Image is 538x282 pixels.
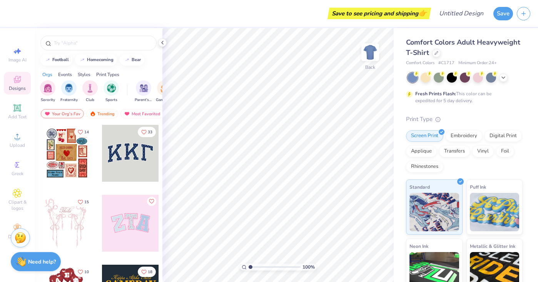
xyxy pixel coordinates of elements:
[409,193,459,231] img: Standard
[40,54,72,66] button: football
[79,58,85,62] img: trend_line.gif
[105,97,117,103] span: Sports
[75,54,117,66] button: homecoming
[12,171,23,177] span: Greek
[156,80,174,103] div: filter for Game Day
[42,71,52,78] div: Orgs
[8,114,27,120] span: Add Text
[104,80,119,103] button: filter button
[160,84,169,93] img: Game Day Image
[8,57,27,63] span: Image AI
[485,130,522,142] div: Digital Print
[493,7,513,20] button: Save
[124,111,130,116] img: most_fav.gif
[60,80,78,103] button: filter button
[40,80,55,103] button: filter button
[148,130,152,134] span: 33
[52,58,69,62] div: football
[84,200,89,204] span: 15
[418,8,427,18] span: 👉
[302,264,315,270] span: 100 %
[120,54,144,66] button: bear
[74,267,92,277] button: Like
[406,115,523,124] div: Print Type
[135,80,152,103] div: filter for Parent's Weekend
[406,38,520,57] span: Comfort Colors Adult Heavyweight T-Shirt
[415,90,510,104] div: This color can be expedited for 5 day delivery.
[28,258,56,265] strong: Need help?
[365,64,375,71] div: Back
[363,45,378,60] img: Back
[10,142,25,148] span: Upload
[60,97,78,103] span: Fraternity
[470,193,520,231] img: Puff Ink
[4,199,31,211] span: Clipart & logos
[124,58,130,62] img: trend_line.gif
[138,127,156,137] button: Like
[41,97,55,103] span: Sorority
[82,80,98,103] div: filter for Club
[104,80,119,103] div: filter for Sports
[329,8,429,19] div: Save to see pricing and shipping
[409,183,430,191] span: Standard
[43,84,52,93] img: Sorority Image
[139,84,148,93] img: Parent's Weekend Image
[96,71,119,78] div: Print Types
[135,97,152,103] span: Parent's Weekend
[86,109,118,118] div: Trending
[156,97,174,103] span: Game Day
[58,71,72,78] div: Events
[84,270,89,274] span: 10
[409,242,428,250] span: Neon Ink
[86,97,94,103] span: Club
[438,60,454,66] span: # C1717
[74,127,92,137] button: Like
[472,146,494,157] div: Vinyl
[86,84,94,93] img: Club Image
[40,80,55,103] div: filter for Sorority
[446,130,482,142] div: Embroidery
[82,80,98,103] button: filter button
[147,197,156,206] button: Like
[433,6,490,21] input: Untitled Design
[406,130,443,142] div: Screen Print
[148,270,152,274] span: 18
[406,60,434,66] span: Comfort Colors
[45,58,51,62] img: trend_line.gif
[135,80,152,103] button: filter button
[120,109,164,118] div: Most Favorited
[44,111,50,116] img: most_fav.gif
[470,183,486,191] span: Puff Ink
[78,71,90,78] div: Styles
[87,58,114,62] div: homecoming
[132,58,141,62] div: bear
[406,146,437,157] div: Applique
[60,80,78,103] div: filter for Fraternity
[439,146,470,157] div: Transfers
[65,84,73,93] img: Fraternity Image
[90,111,96,116] img: trending.gif
[138,267,156,277] button: Like
[156,80,174,103] button: filter button
[74,197,92,207] button: Like
[470,242,515,250] span: Metallic & Glitter Ink
[107,84,116,93] img: Sports Image
[9,85,26,91] span: Designs
[84,130,89,134] span: 14
[8,234,27,240] span: Decorate
[41,109,84,118] div: Your Org's Fav
[496,146,514,157] div: Foil
[458,60,497,66] span: Minimum Order: 24 +
[406,161,443,173] div: Rhinestones
[415,91,456,97] strong: Fresh Prints Flash:
[53,39,152,47] input: Try "Alpha"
